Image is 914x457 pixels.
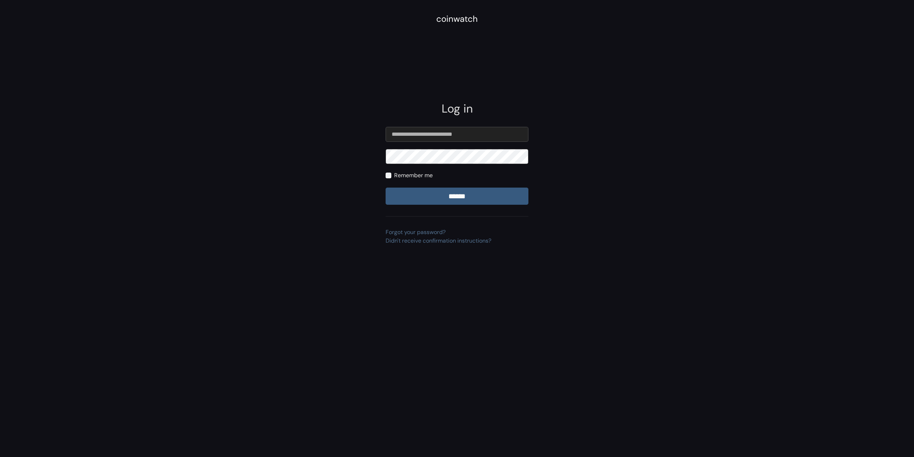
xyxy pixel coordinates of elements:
h2: Log in [386,102,528,115]
a: Didn't receive confirmation instructions? [386,237,491,244]
a: Forgot your password? [386,228,446,236]
label: Remember me [394,171,433,180]
div: coinwatch [436,13,478,25]
a: coinwatch [436,16,478,24]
